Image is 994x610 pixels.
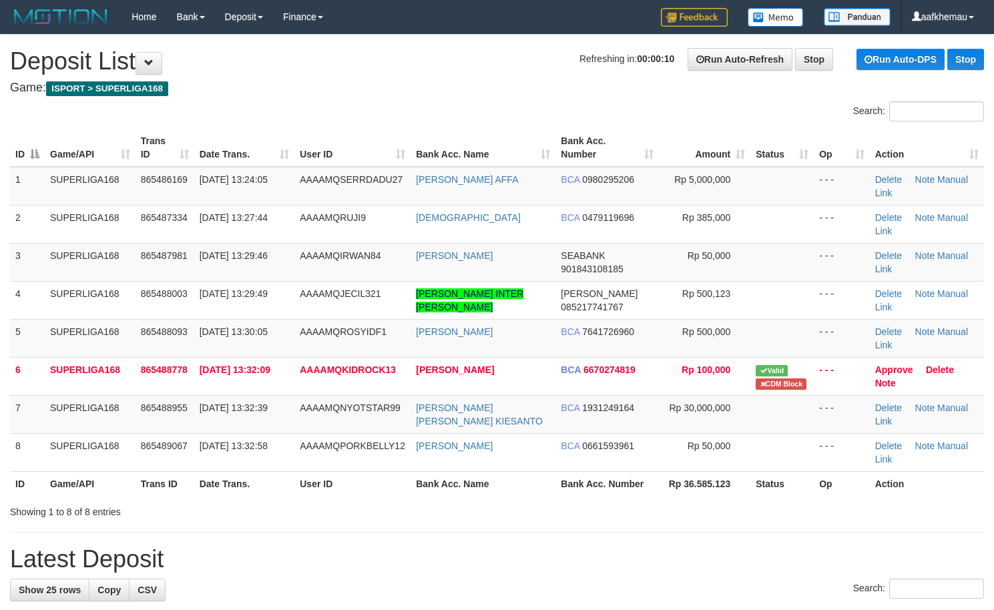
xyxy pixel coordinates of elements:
[688,48,792,71] a: Run Auto-Refresh
[875,364,913,375] a: Approve
[10,81,984,95] h4: Game:
[659,129,750,167] th: Amount: activate to sort column ascending
[889,579,984,599] input: Search:
[661,8,728,27] img: Feedback.jpg
[875,402,968,426] a: Manual Link
[411,129,555,167] th: Bank Acc. Name: activate to sort column ascending
[915,250,935,261] a: Note
[814,205,869,243] td: - - -
[45,129,136,167] th: Game/API: activate to sort column ascending
[875,440,968,465] a: Manual Link
[682,326,730,337] span: Rp 500,000
[555,129,659,167] th: Bank Acc. Number: activate to sort column ascending
[10,48,984,75] h1: Deposit List
[300,174,403,185] span: AAAAMQSERRDADU27
[561,288,638,299] span: [PERSON_NAME]
[10,579,89,601] a: Show 25 rows
[814,395,869,433] td: - - -
[875,326,968,350] a: Manual Link
[870,471,984,496] th: Action
[45,243,136,281] td: SUPERLIGA168
[10,129,45,167] th: ID: activate to sort column descending
[555,471,659,496] th: Bank Acc. Number
[875,250,968,274] a: Manual Link
[561,364,581,375] span: BCA
[582,174,634,185] span: Copy 0980295206 to clipboard
[875,212,902,223] a: Delete
[300,326,387,337] span: AAAAMQROSYIDF1
[674,174,730,185] span: Rp 5,000,000
[300,364,396,375] span: AAAAMQKIDROCK13
[194,471,295,496] th: Date Trans.
[814,471,869,496] th: Op
[136,129,194,167] th: Trans ID: activate to sort column ascending
[141,212,188,223] span: 865487334
[10,205,45,243] td: 2
[200,440,268,451] span: [DATE] 13:32:58
[45,395,136,433] td: SUPERLIGA168
[45,471,136,496] th: Game/API
[875,250,902,261] a: Delete
[561,326,579,337] span: BCA
[416,288,523,312] a: [PERSON_NAME] INTER [PERSON_NAME]
[582,212,634,223] span: Copy 0479119696 to clipboard
[416,212,521,223] a: [DEMOGRAPHIC_DATA]
[45,319,136,357] td: SUPERLIGA168
[45,281,136,319] td: SUPERLIGA168
[138,585,157,595] span: CSV
[300,402,401,413] span: AAAAMQNYOTSTAR99
[10,357,45,395] td: 6
[875,288,968,312] a: Manual Link
[582,402,634,413] span: Copy 1931249164 to clipboard
[561,302,623,312] span: Copy 085217741767 to clipboard
[45,167,136,206] td: SUPERLIGA168
[682,212,730,223] span: Rp 385,000
[669,402,730,413] span: Rp 30,000,000
[824,8,891,26] img: panduan.png
[10,7,111,27] img: MOTION_logo.png
[915,288,935,299] a: Note
[875,326,902,337] a: Delete
[870,129,984,167] th: Action: activate to sort column ascending
[814,167,869,206] td: - - -
[141,174,188,185] span: 865486169
[875,378,896,388] a: Note
[416,326,493,337] a: [PERSON_NAME]
[688,440,731,451] span: Rp 50,000
[19,585,81,595] span: Show 25 rows
[10,281,45,319] td: 4
[814,129,869,167] th: Op: activate to sort column ascending
[947,49,984,70] a: Stop
[45,357,136,395] td: SUPERLIGA168
[300,250,381,261] span: AAAAMQIRWAN84
[814,243,869,281] td: - - -
[45,433,136,471] td: SUPERLIGA168
[200,364,270,375] span: [DATE] 13:32:09
[915,212,935,223] a: Note
[875,174,902,185] a: Delete
[795,48,833,71] a: Stop
[814,319,869,357] td: - - -
[875,402,902,413] a: Delete
[416,402,543,426] a: [PERSON_NAME] [PERSON_NAME] KIESANTO
[582,440,634,451] span: Copy 0661593961 to clipboard
[194,129,295,167] th: Date Trans.: activate to sort column ascending
[136,471,194,496] th: Trans ID
[875,440,902,451] a: Delete
[300,440,405,451] span: AAAAMQPORKBELLY12
[97,585,121,595] span: Copy
[129,579,166,601] a: CSV
[300,212,366,223] span: AAAAMQRUJI9
[10,433,45,471] td: 8
[814,357,869,395] td: - - -
[200,250,268,261] span: [DATE] 13:29:46
[416,250,493,261] a: [PERSON_NAME]
[582,326,634,337] span: Copy 7641726960 to clipboard
[10,471,45,496] th: ID
[561,174,579,185] span: BCA
[682,288,730,299] span: Rp 500,123
[915,440,935,451] a: Note
[561,264,623,274] span: Copy 901843108185 to clipboard
[141,402,188,413] span: 865488955
[10,500,404,519] div: Showing 1 to 8 of 8 entries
